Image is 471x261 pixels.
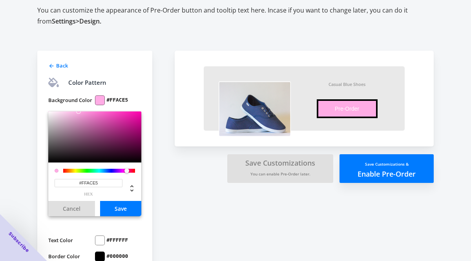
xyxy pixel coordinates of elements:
[55,192,122,196] span: hex
[365,161,409,167] small: Save Customizations &
[48,95,95,105] label: Background Color
[107,97,128,104] label: #FFACE5
[48,235,95,245] label: Text Color
[317,99,378,118] button: Pre-Order
[227,154,333,183] button: Save CustomizationsYou can enable Pre-Order later.
[48,201,95,216] button: Cancel
[68,78,106,87] div: Color Pattern
[329,81,365,87] div: Casual Blue Shoes
[7,230,31,254] span: Subscribe
[37,5,434,27] h2: You can customize the appearance of Pre-Order button and tooltip text here. Incase if you want to...
[219,81,291,137] img: vzX7clC.png
[52,17,101,26] span: Settings > Design.
[100,201,141,216] button: Save
[107,237,128,244] label: #FFFFFF
[340,154,434,183] button: Save Customizations &Enable Pre-Order
[250,171,310,177] small: You can enable Pre-Order later.
[56,62,68,69] span: Back
[107,253,128,260] label: #000000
